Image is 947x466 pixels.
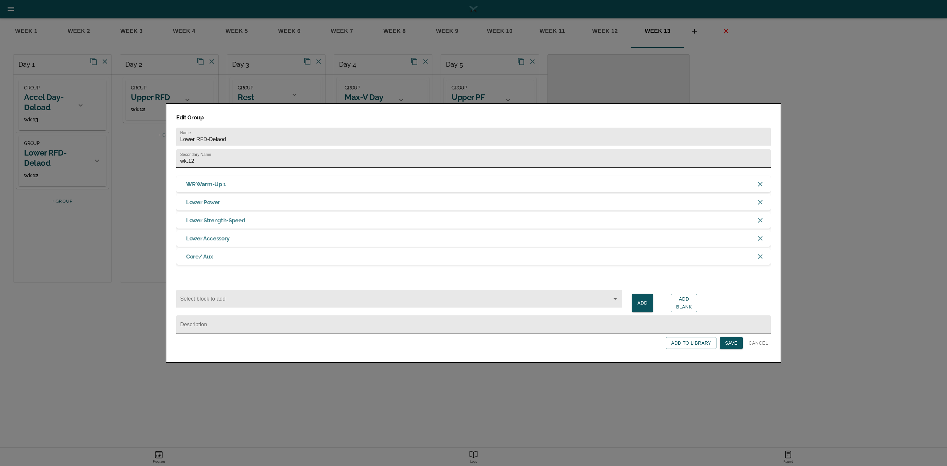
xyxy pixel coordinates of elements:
[749,339,768,347] span: Cancel
[671,294,697,312] button: Add Blank
[720,337,743,349] button: Save
[186,253,213,260] h3: Core/ Aux
[746,337,771,349] button: Cancel
[186,217,245,224] h3: Lower Strength-Speed
[611,294,620,304] button: Open
[176,212,771,229] div: Lower Strength-Speed
[725,339,738,347] span: Save
[186,181,226,188] h3: WR Warm-Up 1
[176,230,771,247] div: Lower Accessory
[176,194,771,210] div: Lower Power
[176,114,771,121] h3: Edit Group
[176,248,771,265] div: Core/ Aux
[186,235,230,242] h3: Lower Accessory
[176,176,771,192] div: WR Warm-Up 1
[676,295,692,311] span: Add Blank
[632,294,653,312] button: Add
[186,199,220,206] h3: Lower Power
[637,299,648,307] span: Add
[666,337,716,349] button: Add to Library
[671,339,711,347] span: Add to Library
